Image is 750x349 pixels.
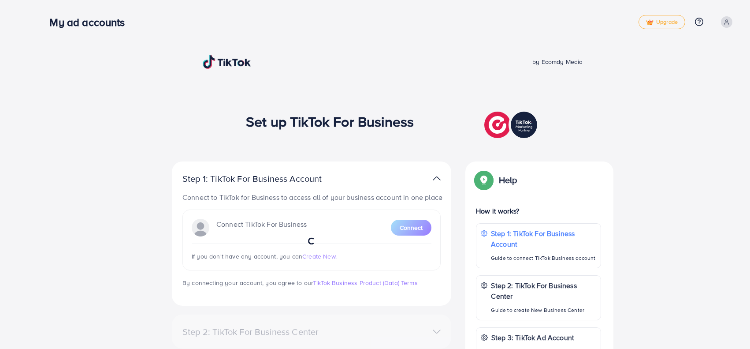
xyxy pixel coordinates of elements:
[646,19,678,26] span: Upgrade
[49,16,132,29] h3: My ad accounts
[499,175,517,185] p: Help
[491,253,596,263] p: Guide to connect TikTok Business account
[484,109,539,140] img: TikTok partner
[491,332,574,343] p: Step 3: TikTok Ad Account
[476,206,601,216] p: How it works?
[246,113,414,130] h1: Set up TikTok For Business
[203,55,251,69] img: TikTok
[532,57,583,66] span: by Ecomdy Media
[639,15,685,29] a: tickUpgrade
[646,19,653,26] img: tick
[433,172,441,185] img: TikTok partner
[491,228,596,249] p: Step 1: TikTok For Business Account
[491,280,596,301] p: Step 2: TikTok For Business Center
[182,173,350,184] p: Step 1: TikTok For Business Account
[476,172,492,188] img: Popup guide
[491,305,596,315] p: Guide to create New Business Center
